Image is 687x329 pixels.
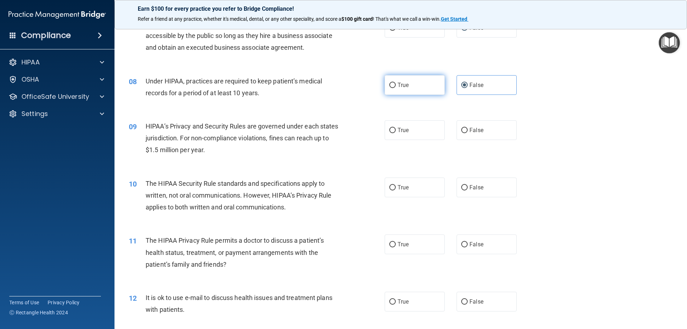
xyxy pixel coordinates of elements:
p: Settings [21,110,48,118]
a: OfficeSafe University [9,92,104,101]
input: True [389,242,396,247]
p: Earn $100 for every practice you refer to Bridge Compliance! [138,5,664,12]
input: False [461,242,468,247]
a: HIPAA [9,58,104,67]
span: True [398,24,409,31]
input: True [389,185,396,190]
span: 08 [129,77,137,86]
p: HIPAA [21,58,40,67]
span: False [469,82,483,88]
a: Get Started [441,16,468,22]
input: True [389,299,396,305]
input: False [461,83,468,88]
span: HIPAA’s Privacy and Security Rules are governed under each states jurisdiction. For non-complianc... [146,122,338,154]
input: False [461,185,468,190]
a: Settings [9,110,104,118]
span: False [469,298,483,305]
span: True [398,82,409,88]
span: 11 [129,237,137,245]
span: 10 [129,180,137,188]
h4: Compliance [21,30,71,40]
span: ! That's what we call a win-win. [373,16,441,22]
span: True [398,127,409,134]
input: False [461,128,468,133]
span: False [469,241,483,248]
a: Terms of Use [9,299,39,306]
span: 09 [129,122,137,131]
input: False [461,299,468,305]
p: OSHA [21,75,39,84]
input: True [389,83,396,88]
span: The HIPAA Privacy Rule permits a doctor to discuss a patient’s health status, treatment, or payme... [146,237,324,268]
span: Ⓒ Rectangle Health 2024 [9,309,68,316]
span: False [469,127,483,134]
p: OfficeSafe University [21,92,89,101]
img: PMB logo [9,8,106,22]
a: Privacy Policy [48,299,80,306]
span: It is ok to use e-mail to discuss health issues and treatment plans with patients. [146,294,332,313]
span: True [398,298,409,305]
span: True [398,241,409,248]
input: True [389,128,396,133]
span: False [469,184,483,191]
span: 12 [129,294,137,303]
a: OSHA [9,75,104,84]
span: The HIPAA Security Rule standards and specifications apply to written, not oral communications. H... [146,180,331,211]
strong: $100 gift card [341,16,373,22]
span: Refer a friend at any practice, whether it's medical, dental, or any other speciality, and score a [138,16,341,22]
button: Open Resource Center [659,32,680,53]
strong: Get Started [441,16,467,22]
span: Under HIPAA, practices are required to keep patient’s medical records for a period of at least 10... [146,77,322,97]
span: False [469,24,483,31]
span: Practices can dispose protected health information in a dumpster accessible by the public so long... [146,20,333,51]
span: True [398,184,409,191]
